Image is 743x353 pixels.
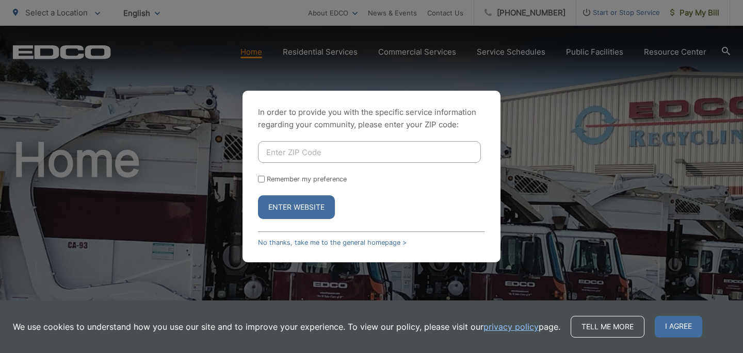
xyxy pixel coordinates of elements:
[483,321,539,333] a: privacy policy
[258,195,335,219] button: Enter Website
[258,141,481,163] input: Enter ZIP Code
[571,316,644,338] a: Tell me more
[258,239,407,246] a: No thanks, take me to the general homepage >
[13,321,560,333] p: We use cookies to understand how you use our site and to improve your experience. To view our pol...
[267,175,347,183] label: Remember my preference
[258,106,485,131] p: In order to provide you with the specific service information regarding your community, please en...
[655,316,702,338] span: I agree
